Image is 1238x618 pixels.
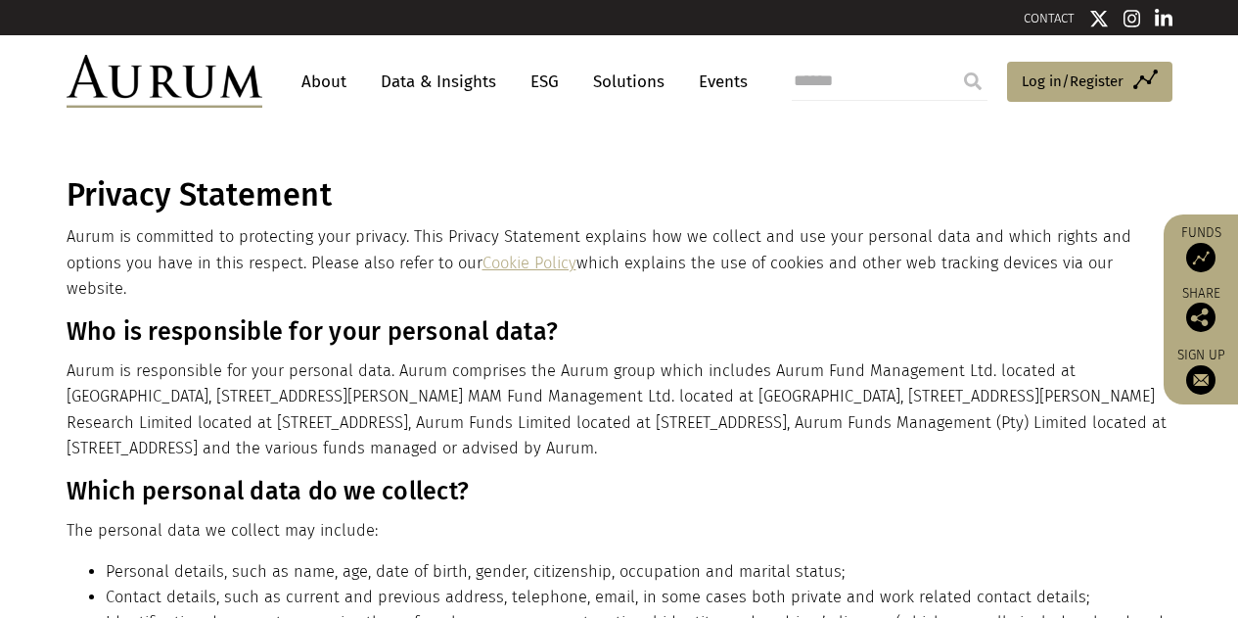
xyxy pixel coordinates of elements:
[1186,243,1215,272] img: Access Funds
[1022,70,1123,93] span: Log in/Register
[67,317,1168,347] h3: Who is responsible for your personal data?
[67,518,1168,544] p: The personal data we collect may include:
[1186,365,1215,395] img: Sign up to our newsletter
[67,358,1168,462] p: Aurum is responsible for your personal data. Aurum comprises the Aurum group which includes Aurum...
[1024,11,1075,25] a: CONTACT
[67,55,262,108] img: Aurum
[1173,224,1228,272] a: Funds
[482,254,576,272] a: Cookie Policy
[521,64,569,100] a: ESG
[953,62,992,101] input: Submit
[1186,303,1215,332] img: Share this post
[689,64,748,100] a: Events
[292,64,356,100] a: About
[1089,9,1109,28] img: Twitter icon
[67,224,1168,302] p: Aurum is committed to protecting your privacy. This Privacy Statement explains how we collect and...
[67,477,1168,506] h3: Which personal data do we collect?
[1007,62,1172,103] a: Log in/Register
[583,64,674,100] a: Solutions
[371,64,506,100] a: Data & Insights
[67,176,1168,214] h1: Privacy Statement
[1173,347,1228,395] a: Sign up
[1173,287,1228,332] div: Share
[106,585,1168,610] li: Contact details, such as current and previous address, telephone, email, in some cases both priva...
[1123,9,1141,28] img: Instagram icon
[106,559,1168,585] li: Personal details, such as name, age, date of birth, gender, citizenship, occupation and marital s...
[1155,9,1172,28] img: Linkedin icon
